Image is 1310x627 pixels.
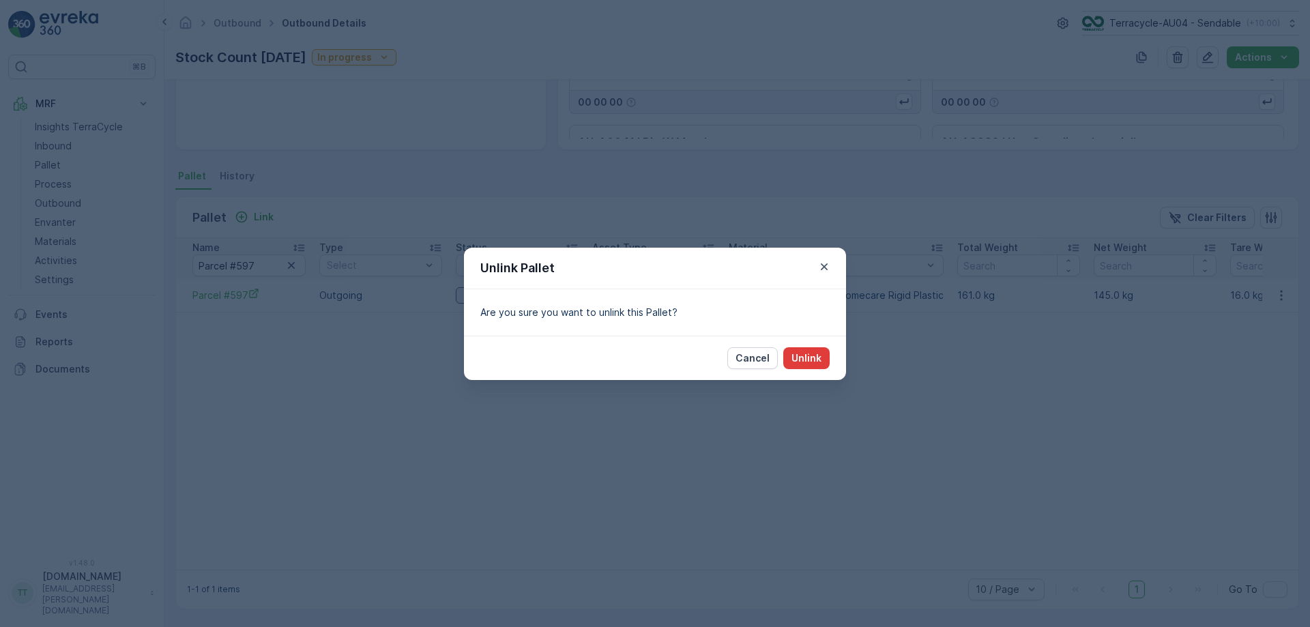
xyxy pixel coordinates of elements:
p: Unlink Pallet [480,259,555,278]
p: Unlink [791,351,821,365]
button: Cancel [727,347,778,369]
p: Are you sure you want to unlink this Pallet? [480,306,830,319]
p: Cancel [736,351,770,365]
button: Unlink [783,347,830,369]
